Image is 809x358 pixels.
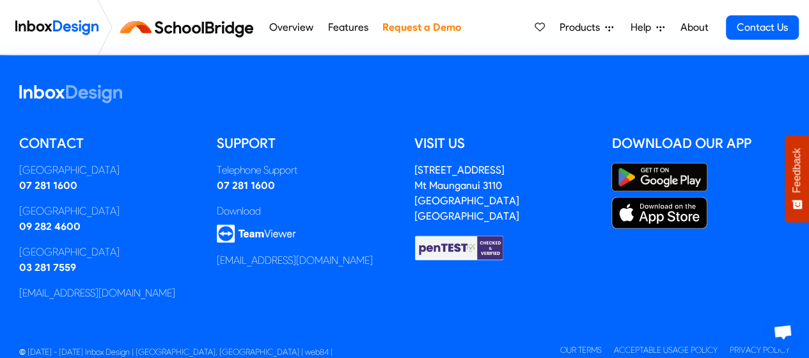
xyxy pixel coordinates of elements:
a: Help [625,15,670,40]
a: 03 281 7559 [19,261,76,273]
a: 07 281 1600 [19,179,77,191]
h5: Download our App [611,134,790,153]
a: Contact Us [726,15,799,40]
img: Checked & Verified by penTEST [414,234,504,261]
a: [EMAIL_ADDRESS][DOMAIN_NAME] [217,254,373,266]
a: 07 281 1600 [217,179,275,191]
img: logo_inboxdesign_white.svg [19,85,122,103]
div: Telephone Support [217,163,395,178]
a: [STREET_ADDRESS]Mt Maunganui 3110[GEOGRAPHIC_DATA][GEOGRAPHIC_DATA] [414,164,519,222]
img: schoolbridge logo [118,12,262,43]
button: Feedback - Show survey [785,135,809,222]
a: 09 282 4600 [19,220,81,232]
a: Features [324,15,372,40]
span: Products [560,20,605,35]
span: Feedback [791,148,803,193]
div: [GEOGRAPHIC_DATA] [19,245,198,260]
a: Privacy Policy [730,345,790,355]
a: Open chat [766,314,800,349]
a: Checked & Verified by penTEST [414,241,504,253]
span: Help [631,20,656,35]
div: [GEOGRAPHIC_DATA] [19,163,198,178]
div: [GEOGRAPHIC_DATA] [19,204,198,219]
address: [STREET_ADDRESS] Mt Maunganui 3110 [GEOGRAPHIC_DATA] [GEOGRAPHIC_DATA] [414,164,519,222]
a: [EMAIL_ADDRESS][DOMAIN_NAME] [19,287,175,299]
a: Request a Demo [379,15,464,40]
img: Apple App Store [611,197,707,229]
a: Overview [265,15,317,40]
img: logo_teamviewer.svg [217,224,296,243]
h5: Contact [19,134,198,153]
img: Google Play Store [611,163,707,191]
h5: Visit us [414,134,593,153]
a: Our Terms [560,345,602,355]
h5: Support [217,134,395,153]
span: © [DATE] - [DATE] Inbox Design | [GEOGRAPHIC_DATA], [GEOGRAPHIC_DATA] | web84 | [19,347,333,357]
a: About [677,15,712,40]
div: Download [217,204,395,219]
a: Acceptable Usage Policy [614,345,718,355]
a: Products [554,15,618,40]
